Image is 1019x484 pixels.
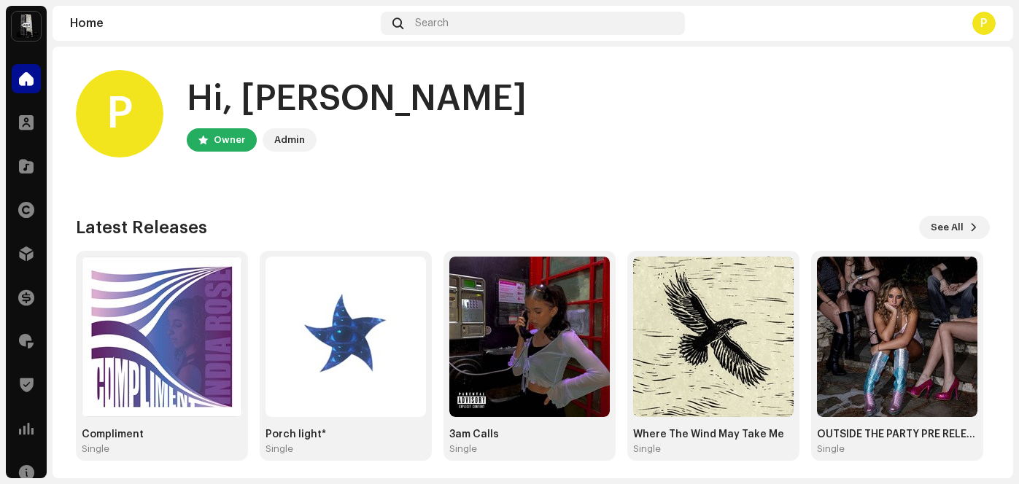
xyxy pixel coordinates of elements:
div: Where The Wind May Take Me [633,429,794,440]
div: Home [70,17,375,29]
img: 8f832b3e-505c-43da-af85-dc40da463e44 [449,257,610,417]
img: 28cd5e4f-d8b3-4e3e-9048-38ae6d8d791a [12,12,41,41]
h3: Latest Releases [76,216,207,239]
div: Single [82,443,109,455]
button: See All [919,216,990,239]
div: P [972,12,996,35]
div: Single [633,443,661,455]
span: See All [931,213,964,242]
img: dc1470da-b599-4020-9109-e4e0ee0a166c [633,257,794,417]
div: Porch light* [266,429,426,440]
img: 170b1a15-19ab-4294-bbcc-8df44bbe2c2f [817,257,977,417]
div: Single [266,443,293,455]
img: da1f7e60-37f9-4c9b-9bcd-a12d6dc772e6 [82,257,242,417]
div: P [76,70,163,157]
div: Single [817,443,845,455]
div: 3am Calls [449,429,610,440]
span: Search [415,17,449,29]
img: 40c5a028-6262-4563-bf90-a615c7e79925 [266,257,426,417]
div: OUTSIDE THE PARTY PRE RELEASE [817,429,977,440]
div: Owner [214,131,245,149]
div: Compliment [82,429,242,440]
div: Admin [274,131,305,149]
div: Single [449,443,477,455]
div: Hi, [PERSON_NAME] [187,76,527,122]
